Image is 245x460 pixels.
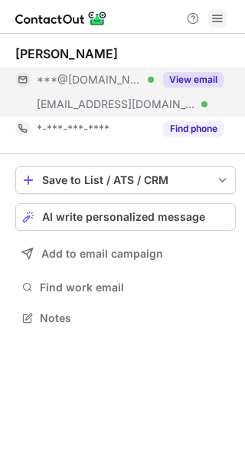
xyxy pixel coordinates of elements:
[40,311,230,325] span: Notes
[163,121,224,136] button: Reveal Button
[15,277,236,298] button: Find work email
[15,166,236,194] button: save-profile-one-click
[15,307,236,329] button: Notes
[15,46,118,61] div: [PERSON_NAME]
[41,248,163,260] span: Add to email campaign
[37,97,196,111] span: [EMAIL_ADDRESS][DOMAIN_NAME]
[15,240,236,268] button: Add to email campaign
[37,73,142,87] span: ***@[DOMAIN_NAME]
[163,72,224,87] button: Reveal Button
[42,211,205,223] span: AI write personalized message
[15,203,236,231] button: AI write personalized message
[15,9,107,28] img: ContactOut v5.3.10
[42,174,209,186] div: Save to List / ATS / CRM
[40,281,230,294] span: Find work email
